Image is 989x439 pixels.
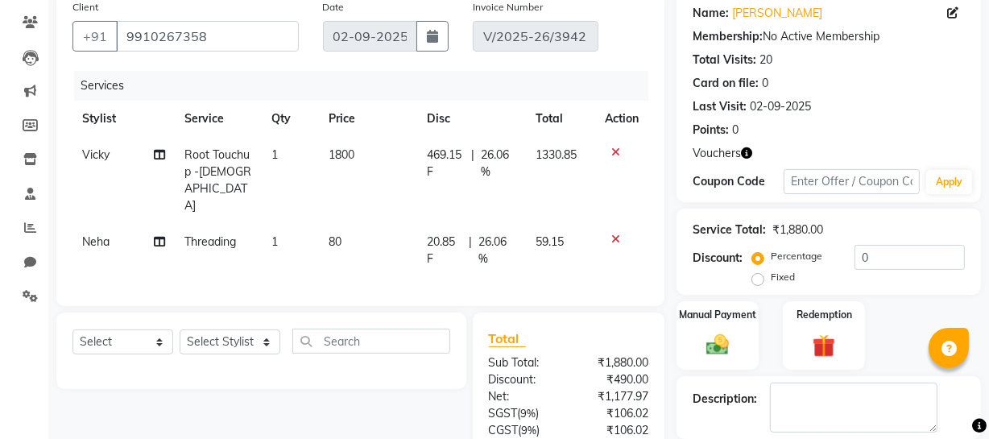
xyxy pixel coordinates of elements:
div: 20 [759,52,772,68]
label: Percentage [771,249,822,263]
div: ₹106.02 [569,405,660,422]
span: 9% [521,407,536,420]
div: ₹106.02 [569,422,660,439]
th: Price [319,101,417,137]
div: ₹1,880.00 [569,354,660,371]
span: Threading [184,234,236,249]
div: Sub Total: [477,354,569,371]
button: Apply [926,170,972,194]
span: Total [489,330,526,347]
th: Action [595,101,648,137]
div: Card on file: [693,75,759,92]
span: | [469,234,472,267]
div: ( ) [477,422,569,439]
div: Membership: [693,28,763,45]
th: Stylist [72,101,175,137]
div: ₹1,880.00 [772,222,823,238]
span: Neha [82,234,110,249]
span: 80 [329,234,341,249]
span: 1330.85 [536,147,577,162]
div: ( ) [477,405,569,422]
div: No Active Membership [693,28,965,45]
div: ₹490.00 [569,371,660,388]
a: [PERSON_NAME] [732,5,822,22]
label: Redemption [797,308,852,322]
span: SGST [489,406,518,420]
div: Points: [693,122,729,139]
span: 1 [271,147,278,162]
div: Net: [477,388,569,405]
span: | [471,147,474,180]
span: Vicky [82,147,110,162]
img: _cash.svg [699,332,736,358]
div: Coupon Code [693,173,784,190]
span: 59.15 [536,234,564,249]
input: Search [292,329,450,354]
div: 0 [762,75,768,92]
span: Vouchers [693,145,741,162]
div: Discount: [477,371,569,388]
th: Qty [262,101,320,137]
div: Discount: [693,250,743,267]
span: 26.06 % [481,147,516,180]
div: Name: [693,5,729,22]
span: 20.85 F [427,234,462,267]
span: Root Touchup -[DEMOGRAPHIC_DATA] [184,147,251,213]
th: Service [175,101,262,137]
span: CGST [489,423,519,437]
span: 9% [522,424,537,437]
span: 26.06 % [478,234,516,267]
div: Service Total: [693,222,766,238]
div: Services [74,71,660,101]
label: Fixed [771,270,795,284]
div: 02-09-2025 [750,98,811,115]
div: 0 [732,122,739,139]
span: 1800 [329,147,354,162]
img: _gift.svg [805,332,842,360]
span: 469.15 F [427,147,465,180]
label: Manual Payment [679,308,756,322]
input: Search by Name/Mobile/Email/Code [116,21,299,52]
span: 1 [271,234,278,249]
th: Total [526,101,595,137]
button: +91 [72,21,118,52]
input: Enter Offer / Coupon Code [784,169,920,194]
div: Last Visit: [693,98,747,115]
div: Total Visits: [693,52,756,68]
div: ₹1,177.97 [569,388,660,405]
th: Disc [417,101,526,137]
div: Description: [693,391,757,408]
